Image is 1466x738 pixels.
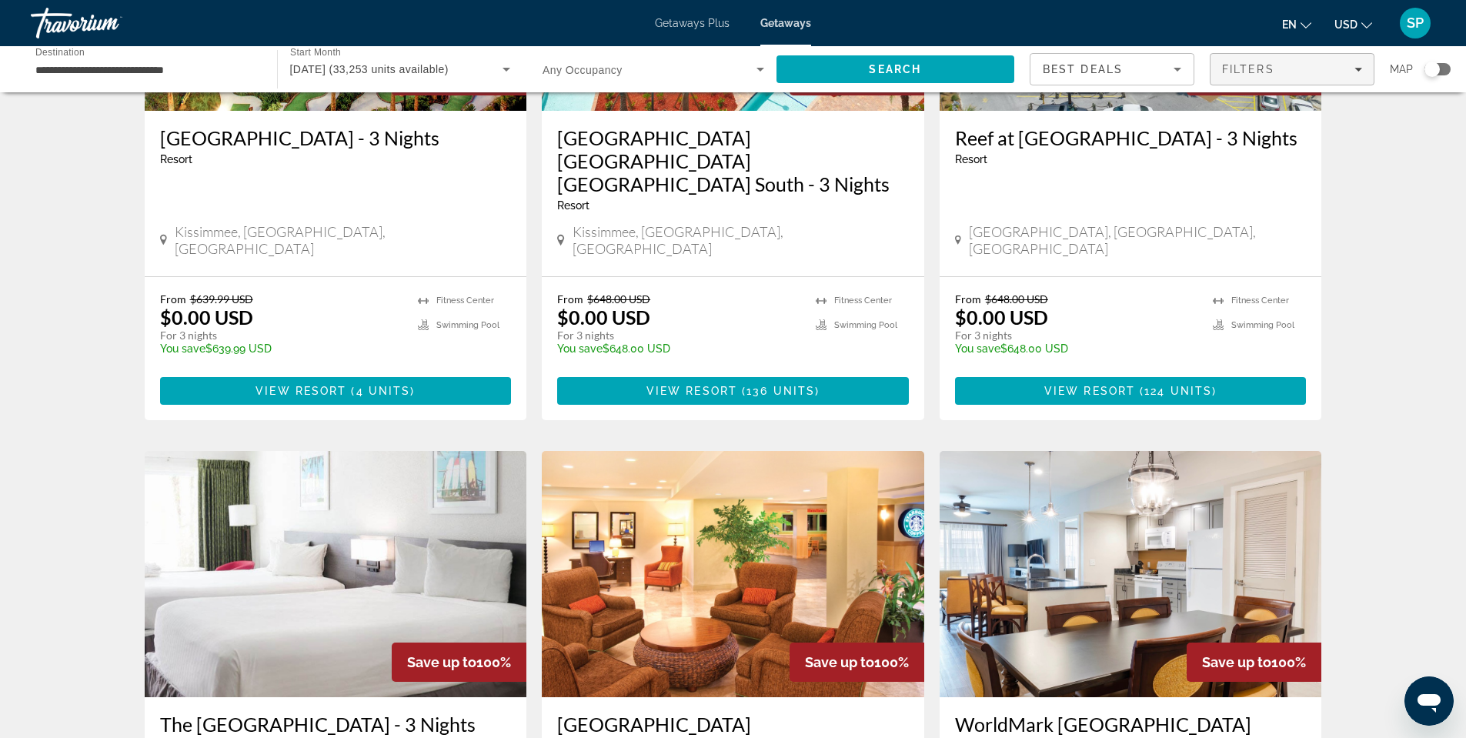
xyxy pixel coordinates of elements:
span: 124 units [1144,385,1212,397]
iframe: Button to launch messaging window [1404,676,1454,726]
span: Swimming Pool [436,320,499,330]
span: Map [1390,58,1413,80]
span: 136 units [746,385,815,397]
span: ( ) [346,385,415,397]
p: $639.99 USD [160,342,403,355]
img: Wyndham Vacation Resorts Panama City Beach - 3 Nights [542,451,924,697]
div: 100% [392,643,526,682]
p: $0.00 USD [557,306,650,329]
span: [GEOGRAPHIC_DATA], [GEOGRAPHIC_DATA], [GEOGRAPHIC_DATA] [969,223,1307,257]
span: Destination [35,47,85,57]
p: For 3 nights [557,329,800,342]
span: Resort [955,153,987,165]
a: [GEOGRAPHIC_DATA] - 3 Nights [160,126,512,149]
a: Getaways Plus [655,17,730,29]
span: View Resort [646,385,737,397]
span: Fitness Center [1231,296,1289,306]
span: You save [160,342,205,355]
span: Kissimmee, [GEOGRAPHIC_DATA], [GEOGRAPHIC_DATA] [175,223,511,257]
span: [DATE] (33,253 units available) [290,63,449,75]
span: ( ) [737,385,820,397]
span: You save [955,342,1000,355]
div: 100% [790,643,924,682]
p: $0.00 USD [160,306,253,329]
button: Change currency [1334,13,1372,35]
span: Save up to [805,654,874,670]
span: Save up to [407,654,476,670]
span: Best Deals [1043,63,1123,75]
span: Any Occupancy [543,64,623,76]
span: Kissimmee, [GEOGRAPHIC_DATA], [GEOGRAPHIC_DATA] [573,223,909,257]
button: View Resort(4 units) [160,377,512,405]
span: You save [557,342,603,355]
span: 4 units [356,385,411,397]
button: Search [776,55,1015,83]
span: Swimming Pool [1231,320,1294,330]
span: SP [1407,15,1424,31]
span: Resort [160,153,192,165]
span: Fitness Center [834,296,892,306]
span: en [1282,18,1297,31]
button: User Menu [1395,7,1435,39]
a: Reef at [GEOGRAPHIC_DATA] - 3 Nights [955,126,1307,149]
p: For 3 nights [955,329,1198,342]
span: Resort [557,199,589,212]
span: View Resort [255,385,346,397]
span: Fitness Center [436,296,494,306]
button: Filters [1210,53,1374,85]
span: ( ) [1135,385,1217,397]
button: View Resort(136 units) [557,377,909,405]
span: Save up to [1202,654,1271,670]
span: From [557,292,583,306]
span: From [160,292,186,306]
span: USD [1334,18,1357,31]
span: Filters [1222,63,1274,75]
a: The [GEOGRAPHIC_DATA] - 3 Nights [160,713,512,736]
span: View Resort [1044,385,1135,397]
mat-select: Sort by [1043,60,1181,78]
img: The Flamingo Hotel and Tower - 3 Nights [145,451,527,697]
span: From [955,292,981,306]
span: Search [869,63,921,75]
button: View Resort(124 units) [955,377,1307,405]
input: Select destination [35,61,257,79]
a: Getaways [760,17,811,29]
p: $0.00 USD [955,306,1048,329]
p: $648.00 USD [557,342,800,355]
img: WorldMark Orlando Kingstown Reef - 3 Nights [940,451,1322,697]
button: Change language [1282,13,1311,35]
span: Swimming Pool [834,320,897,330]
span: $648.00 USD [587,292,650,306]
a: [GEOGRAPHIC_DATA] [GEOGRAPHIC_DATA] [GEOGRAPHIC_DATA] South - 3 Nights [557,126,909,195]
span: $639.99 USD [190,292,253,306]
span: Start Month [290,48,341,58]
p: For 3 nights [160,329,403,342]
p: $648.00 USD [955,342,1198,355]
a: Travorium [31,3,185,43]
span: $648.00 USD [985,292,1048,306]
div: 100% [1187,643,1321,682]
